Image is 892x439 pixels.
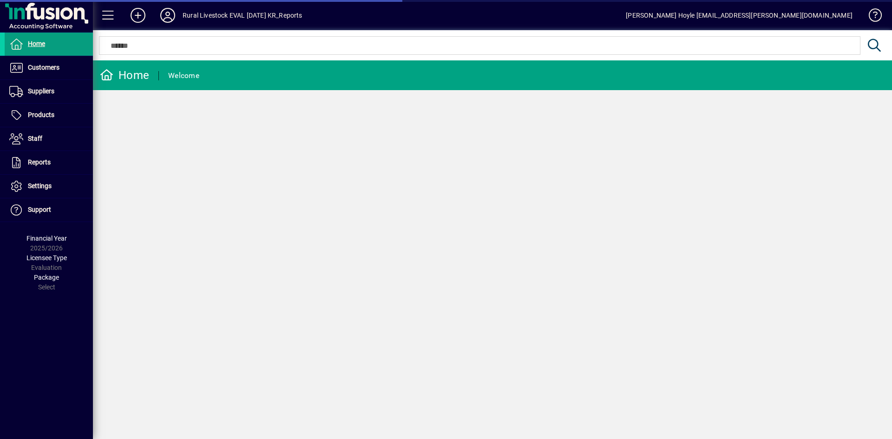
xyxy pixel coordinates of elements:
[28,87,54,95] span: Suppliers
[28,64,59,71] span: Customers
[28,182,52,190] span: Settings
[26,254,67,262] span: Licensee Type
[5,80,93,103] a: Suppliers
[28,40,45,47] span: Home
[5,56,93,79] a: Customers
[34,274,59,281] span: Package
[28,206,51,213] span: Support
[28,135,42,142] span: Staff
[5,175,93,198] a: Settings
[100,68,149,83] div: Home
[5,151,93,174] a: Reports
[123,7,153,24] button: Add
[5,127,93,151] a: Staff
[183,8,302,23] div: Rural Livestock EVAL [DATE] KR_Reports
[153,7,183,24] button: Profile
[168,68,199,83] div: Welcome
[28,111,54,118] span: Products
[626,8,853,23] div: [PERSON_NAME] Hoyle [EMAIL_ADDRESS][PERSON_NAME][DOMAIN_NAME]
[26,235,67,242] span: Financial Year
[28,158,51,166] span: Reports
[5,104,93,127] a: Products
[862,2,880,32] a: Knowledge Base
[5,198,93,222] a: Support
